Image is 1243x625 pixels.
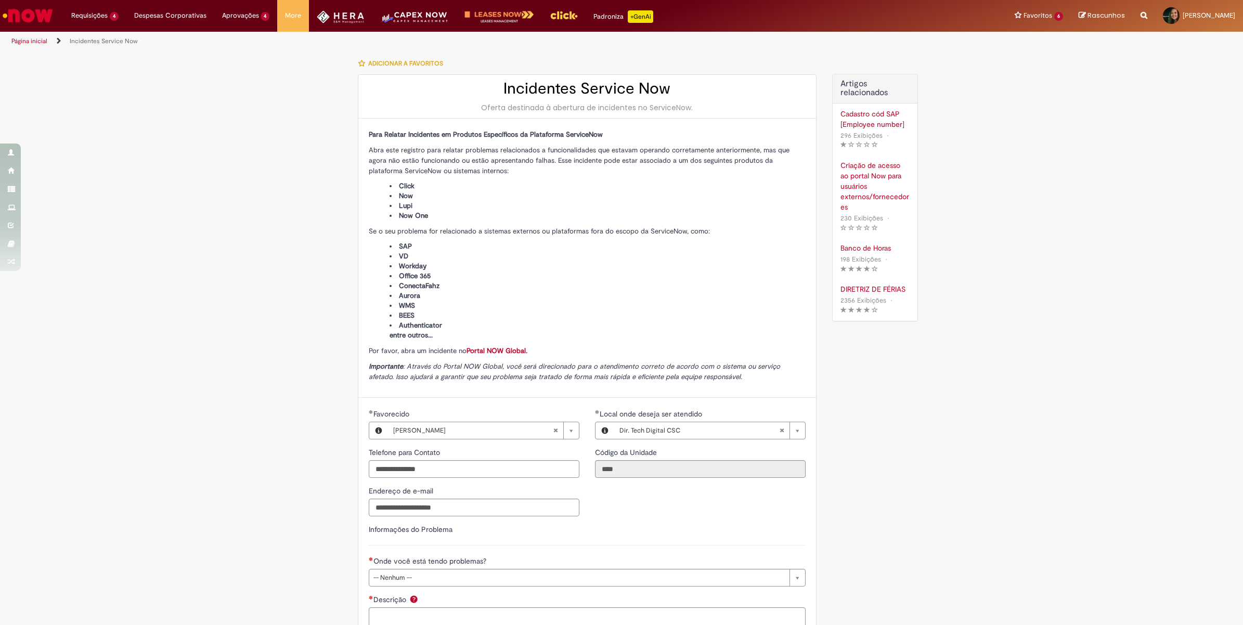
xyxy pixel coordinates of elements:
[8,32,821,51] ul: Trilhas de página
[369,80,806,97] h2: Incidentes Service Now
[840,131,883,140] span: 296 Exibições
[595,447,659,458] label: Somente leitura - Código da Unidade
[369,410,373,414] span: Obrigatório Preenchido
[388,422,579,439] a: [PERSON_NAME]Limpar campo Favorecido
[840,109,910,129] a: Cadastro cód SAP [Employee number]
[369,557,373,561] span: Necessários
[399,181,415,190] span: Click
[399,321,442,330] span: Authenticator
[548,422,563,439] abbr: Limpar campo Favorecido
[369,146,789,175] span: Abra este registro para relatar problemas relacionados a funcionalidades que estavam operando cor...
[595,410,600,414] span: Obrigatório Preenchido
[467,346,527,355] a: Portal NOW Global.
[840,243,910,253] a: Banco de Horas
[390,331,433,340] span: entre outros...
[1054,12,1063,21] span: 6
[885,211,891,225] span: •
[369,499,579,516] input: Endereço de e-mail
[399,242,412,251] span: SAP
[369,130,603,139] span: Para Relatar Incidentes em Produtos Específicos da Plataforma ServiceNow
[399,291,420,300] span: Aurora
[134,10,206,21] span: Despesas Corporativas
[399,211,428,220] span: Now One
[595,448,659,457] span: Somente leitura - Código da Unidade
[614,422,805,439] a: Dir. Tech Digital CSCLimpar campo Local onde deseja ser atendido
[888,293,895,307] span: •
[593,10,653,23] div: Padroniza
[885,128,891,142] span: •
[840,80,910,98] h3: Artigos relacionados
[595,422,614,439] button: Local onde deseja ser atendido, Visualizar este registro Dir. Tech Digital CSC
[1079,11,1125,21] a: Rascunhos
[399,301,415,310] span: WMS
[619,422,779,439] span: Dir. Tech Digital CSC
[358,53,449,74] button: Adicionar a Favoritos
[373,595,408,604] span: Descrição
[71,10,108,21] span: Requisições
[1087,10,1125,20] span: Rascunhos
[373,556,488,566] span: Onde você está tendo problemas?
[1024,10,1052,21] span: Favoritos
[261,12,270,21] span: 4
[399,201,412,210] span: Lupi
[369,525,452,534] label: Informações do Problema
[110,12,119,21] span: 4
[285,10,301,21] span: More
[550,7,578,23] img: click_logo_yellow_360x200.png
[408,595,420,603] span: Ajuda para Descrição
[369,362,403,371] strong: Importante
[840,284,910,294] a: DIRETRIZ DE FÉRIAS
[369,422,388,439] button: Favorecido, Visualizar este registro Caroline Gumieri Torres
[399,252,408,261] span: VD
[399,281,439,290] span: ConectaFahz
[399,262,426,270] span: Workday
[317,10,364,23] img: HeraLogo.png
[11,37,47,45] a: Página inicial
[369,362,780,381] span: : Através do Portal NOW Global, você será direcionado para o atendimento correto de acordo com o ...
[600,409,704,419] span: Necessários - Local onde deseja ser atendido
[840,296,886,305] span: 2356 Exibições
[628,10,653,23] p: +GenAi
[393,422,553,439] span: [PERSON_NAME]
[840,214,883,223] span: 230 Exibições
[369,595,373,600] span: Necessários
[373,409,411,419] span: Favorecido, Caroline Gumieri Torres
[840,255,881,264] span: 198 Exibições
[840,160,910,212] a: Criação de acesso ao portal Now para usuários externos/fornecedores
[70,37,138,45] a: Incidentes Service Now
[595,460,806,478] input: Código da Unidade
[399,191,413,200] span: Now
[1183,11,1235,20] span: [PERSON_NAME]
[883,252,889,266] span: •
[464,10,534,23] img: logo-leases-transp-branco.png
[399,311,415,320] span: BEES
[1,5,55,26] img: ServiceNow
[369,346,527,355] span: Por favor, abra um incidente no
[369,102,806,113] div: Oferta destinada à abertura de incidentes no ServiceNow.
[373,569,784,586] span: -- Nenhum --
[222,10,259,21] span: Aprovações
[369,227,710,236] span: Se o seu problema for relacionado a sistemas externos ou plataformas fora do escopo da ServiceNow...
[380,10,449,31] img: CapexLogo5.png
[369,460,579,478] input: Telefone para Contato
[368,59,443,68] span: Adicionar a Favoritos
[369,448,442,457] span: Telefone para Contato
[399,271,431,280] span: Office 365
[774,422,789,439] abbr: Limpar campo Local onde deseja ser atendido
[369,486,435,496] span: Endereço de e-mail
